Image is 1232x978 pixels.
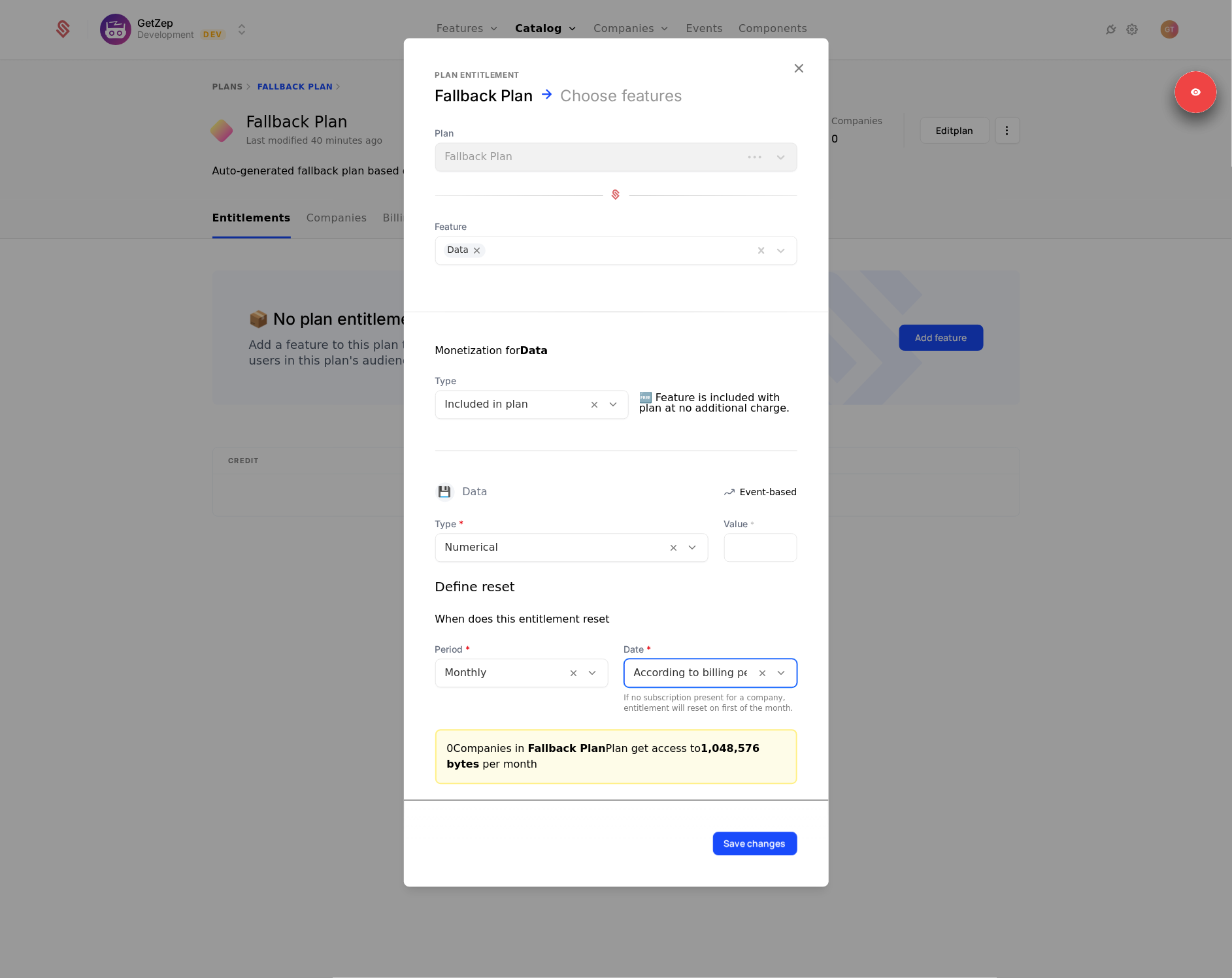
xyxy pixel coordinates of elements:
[469,243,486,257] div: Remove Data
[435,482,455,502] div: 💾
[435,69,797,80] div: Plan entitlement
[528,742,606,755] span: Fallback Plan
[624,693,797,713] div: If no subscription present for a company, entitlement will reset on first of the month.
[448,243,469,257] div: Data
[435,343,548,359] div: Monetization for
[520,344,548,357] strong: Data
[435,127,797,140] span: Plan
[561,85,683,106] div: Choose features
[740,485,797,498] span: Event-based
[435,220,797,233] span: Feature
[435,611,610,627] div: When does this entitlement reset
[435,643,608,656] span: Period
[639,387,797,419] span: 🆓 Feature is included with plan at no additional charge.
[447,742,760,770] span: 1,048,576 bytes
[724,517,797,530] label: Value
[713,832,797,855] button: Save changes
[447,741,786,772] div: 0 Companies in Plan get access to
[447,742,760,770] span: per month
[463,487,488,497] div: Data
[624,643,797,656] span: Date
[435,85,533,106] div: Fallback Plan
[435,517,708,530] span: Type
[435,374,629,387] span: Type
[435,578,515,596] div: Define reset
